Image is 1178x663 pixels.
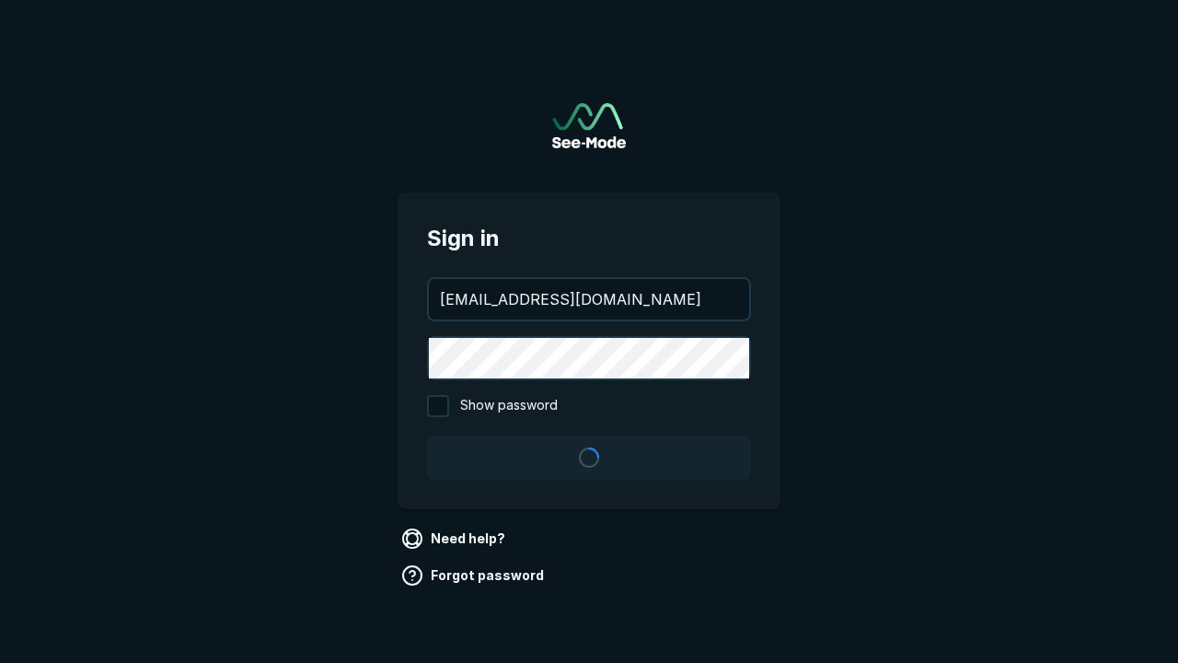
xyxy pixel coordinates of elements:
span: Sign in [427,222,751,255]
span: Show password [460,395,558,417]
input: your@email.com [429,279,749,320]
img: See-Mode Logo [552,103,626,148]
a: Forgot password [398,561,551,590]
a: Need help? [398,524,513,553]
a: Go to sign in [552,103,626,148]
